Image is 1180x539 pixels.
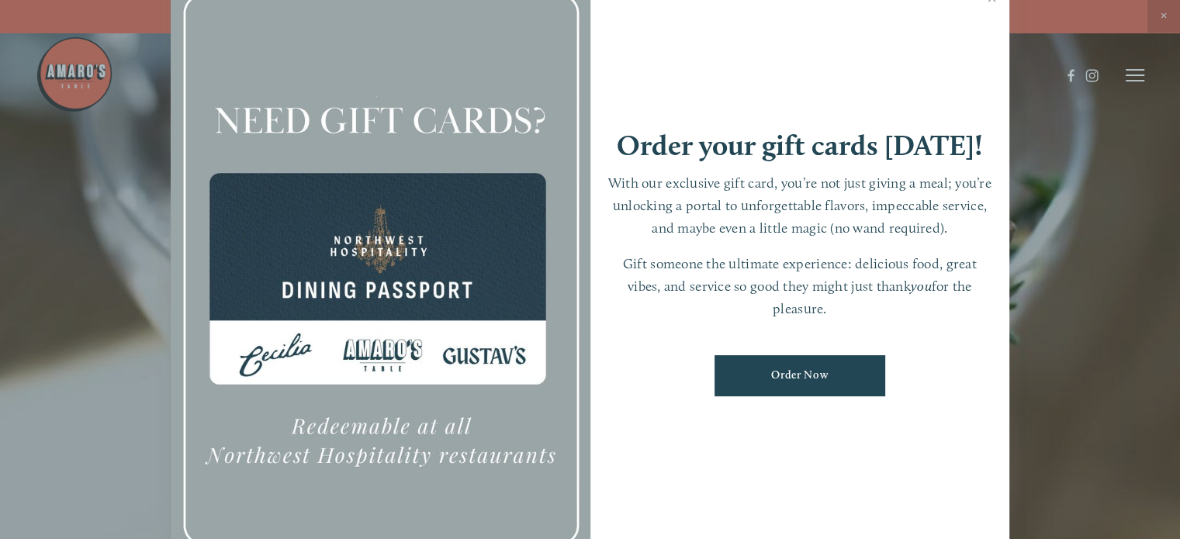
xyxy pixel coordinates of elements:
h1: Order your gift cards [DATE]! [617,131,983,160]
a: Order Now [715,355,885,396]
p: With our exclusive gift card, you’re not just giving a meal; you’re unlocking a portal to unforge... [606,172,995,239]
p: Gift someone the ultimate experience: delicious food, great vibes, and service so good they might... [606,253,995,320]
em: you [911,278,932,294]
